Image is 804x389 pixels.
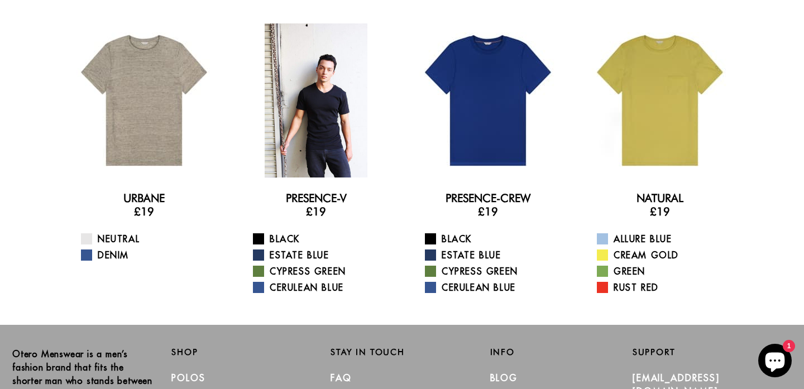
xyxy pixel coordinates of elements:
[81,232,221,246] a: Neutral
[411,205,565,218] h3: £19
[425,248,565,262] a: Estate Blue
[597,248,737,262] a: Cream Gold
[331,347,473,357] h2: Stay in Touch
[597,232,737,246] a: Allure Blue
[597,281,737,294] a: Rust Red
[331,372,352,383] a: FAQ
[425,281,565,294] a: Cerulean Blue
[253,248,393,262] a: Estate Blue
[490,347,633,357] h2: Info
[425,265,565,278] a: Cypress Green
[490,372,518,383] a: Blog
[67,205,221,218] h3: £19
[171,372,205,383] a: Polos
[633,347,792,357] h2: Support
[123,191,165,205] a: Urbane
[253,281,393,294] a: Cerulean Blue
[636,191,683,205] a: Natural
[583,205,737,218] h3: £19
[81,248,221,262] a: Denim
[286,191,347,205] a: Presence-V
[171,347,314,357] h2: Shop
[446,191,530,205] a: Presence-Crew
[239,205,393,218] h3: £19
[253,265,393,278] a: Cypress Green
[425,232,565,246] a: Black
[253,232,393,246] a: Black
[597,265,737,278] a: Green
[755,344,795,380] inbox-online-store-chat: Shopify online store chat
